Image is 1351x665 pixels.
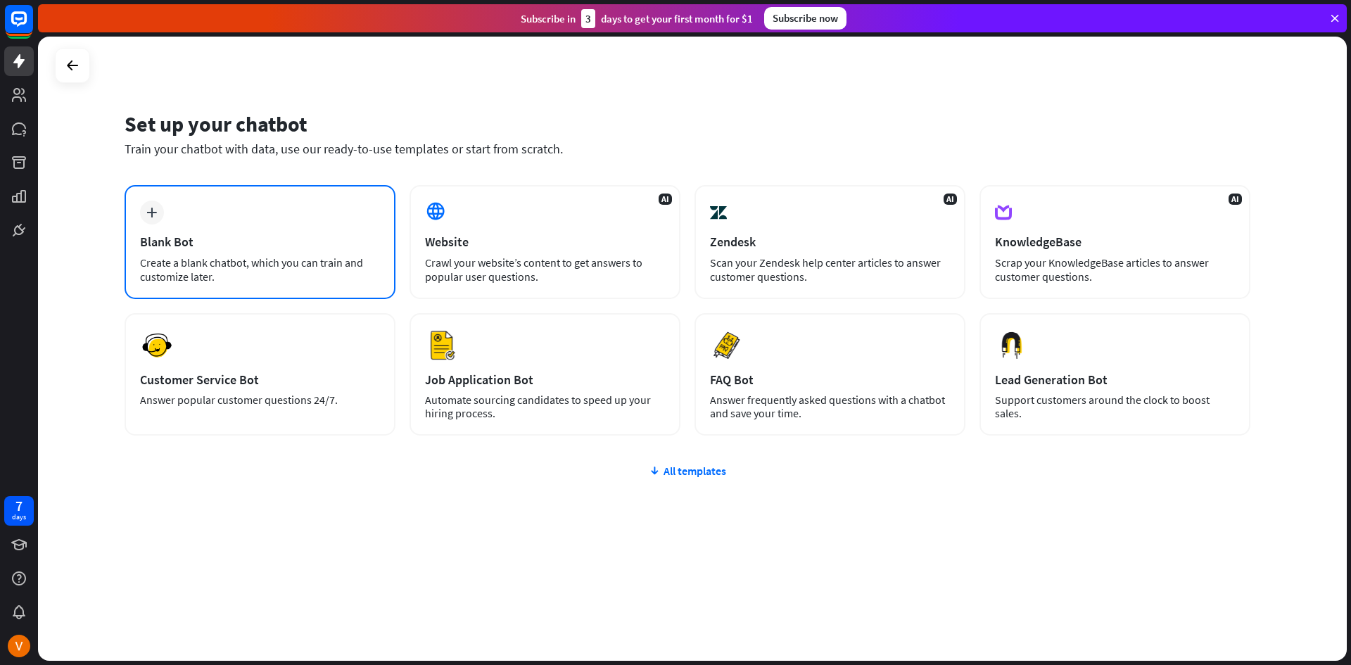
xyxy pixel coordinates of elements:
[764,7,846,30] div: Subscribe now
[995,372,1235,388] div: Lead Generation Bot
[140,234,380,250] div: Blank Bot
[425,393,665,420] div: Automate sourcing candidates to speed up your hiring process.
[1229,194,1242,205] span: AI
[581,9,595,28] div: 3
[12,512,26,522] div: days
[521,9,753,28] div: Subscribe in days to get your first month for $1
[140,255,380,284] div: Create a blank chatbot, which you can train and customize later.
[425,372,665,388] div: Job Application Bot
[4,496,34,526] a: 7 days
[944,194,957,205] span: AI
[15,500,23,512] div: 7
[11,6,53,48] button: Open LiveChat chat widget
[125,141,1250,157] div: Train your chatbot with data, use our ready-to-use templates or start from scratch.
[710,234,950,250] div: Zendesk
[425,234,665,250] div: Website
[125,110,1250,137] div: Set up your chatbot
[125,464,1250,478] div: All templates
[995,393,1235,420] div: Support customers around the clock to boost sales.
[710,393,950,420] div: Answer frequently asked questions with a chatbot and save your time.
[995,234,1235,250] div: KnowledgeBase
[995,255,1235,284] div: Scrap your KnowledgeBase articles to answer customer questions.
[710,372,950,388] div: FAQ Bot
[140,372,380,388] div: Customer Service Bot
[146,208,157,217] i: plus
[140,393,380,407] div: Answer popular customer questions 24/7.
[659,194,672,205] span: AI
[710,255,950,284] div: Scan your Zendesk help center articles to answer customer questions.
[425,255,665,284] div: Crawl your website’s content to get answers to popular user questions.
